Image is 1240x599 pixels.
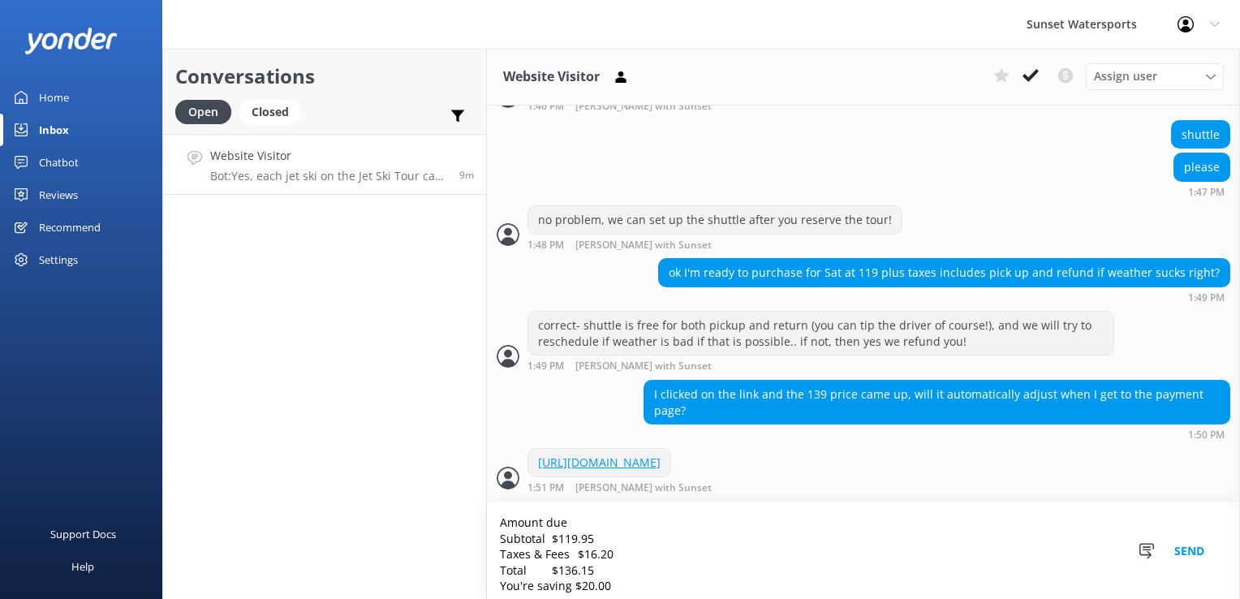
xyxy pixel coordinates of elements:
[1188,293,1225,303] strong: 1:49 PM
[644,429,1230,440] div: Sep 23 2025 12:50pm (UTC -05:00) America/Cancun
[1173,186,1230,197] div: Sep 23 2025 12:47pm (UTC -05:00) America/Cancun
[39,81,69,114] div: Home
[39,114,69,146] div: Inbox
[1188,430,1225,440] strong: 1:50 PM
[175,100,231,124] div: Open
[1159,502,1220,599] button: Send
[527,481,764,493] div: Sep 23 2025 12:51pm (UTC -05:00) America/Cancun
[39,179,78,211] div: Reviews
[175,61,474,92] h2: Conversations
[659,259,1229,287] div: ok I'm ready to purchase for Sat at 119 plus taxes includes pick up and refund if weather sucks r...
[239,100,301,124] div: Closed
[528,206,902,234] div: no problem, we can set up the shuttle after you reserve the tour!
[239,102,309,120] a: Closed
[39,243,78,276] div: Settings
[1086,63,1224,89] div: Assign User
[1094,67,1157,85] span: Assign user
[575,101,712,112] span: [PERSON_NAME] with Sunset
[503,67,600,88] h3: Website Visitor
[39,211,101,243] div: Recommend
[24,28,118,54] img: yonder-white-logo.png
[163,134,486,195] a: Website VisitorBot:Yes, each jet ski on the Jet Ski Tour can carry up to 2 riders, and there's no...
[575,483,712,493] span: [PERSON_NAME] with Sunset
[528,312,1113,355] div: correct- shuttle is free for both pickup and return (you can tip the driver of course!), and we w...
[527,240,564,251] strong: 1:48 PM
[527,101,564,112] strong: 1:46 PM
[575,240,712,251] span: [PERSON_NAME] with Sunset
[1188,187,1225,197] strong: 1:47 PM
[1172,121,1229,149] div: shuttle
[39,146,79,179] div: Chatbot
[487,502,1240,599] textarea: Amount due Subtotal $119.95 Taxes & Fees $16.20 Total $136.15 You're saving $20.00
[175,102,239,120] a: Open
[210,147,447,165] h4: Website Visitor
[71,550,94,583] div: Help
[575,361,712,372] span: [PERSON_NAME] with Sunset
[50,518,116,550] div: Support Docs
[1174,153,1229,181] div: please
[527,239,902,251] div: Sep 23 2025 12:48pm (UTC -05:00) America/Cancun
[538,455,661,470] a: [URL][DOMAIN_NAME]
[459,168,474,182] span: Sep 23 2025 12:41pm (UTC -05:00) America/Cancun
[210,169,447,183] p: Bot: Yes, each jet ski on the Jet Ski Tour can carry up to 2 riders, and there's no extra charge ...
[527,360,1114,372] div: Sep 23 2025 12:49pm (UTC -05:00) America/Cancun
[527,100,908,112] div: Sep 23 2025 12:46pm (UTC -05:00) America/Cancun
[658,291,1230,303] div: Sep 23 2025 12:49pm (UTC -05:00) America/Cancun
[644,381,1229,424] div: I clicked on the link and the 139 price came up, will it automatically adjust when I get to the p...
[527,483,564,493] strong: 1:51 PM
[527,361,564,372] strong: 1:49 PM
